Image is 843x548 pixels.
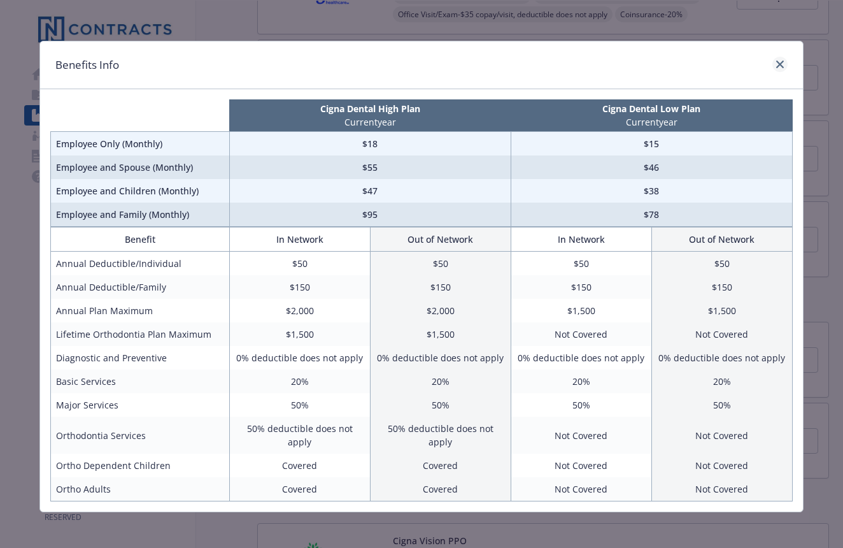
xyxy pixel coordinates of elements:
th: Benefit [51,227,230,252]
p: Cigna Dental Low Plan [513,102,790,115]
td: Basic Services [51,370,230,393]
td: Covered [370,454,511,477]
td: $1,500 [651,299,792,322]
td: $50 [229,252,370,276]
td: 20% [511,370,651,393]
td: Diagnostic and Preventive [51,346,230,370]
a: close [772,57,788,72]
td: $15 [511,132,792,156]
td: 0% deductible does not apply [651,346,792,370]
td: $38 [511,179,792,203]
td: Employee and Spouse (Monthly) [51,155,230,179]
td: Not Covered [651,454,792,477]
td: 50% deductible does not apply [370,417,511,454]
th: intentionally left blank [51,99,230,132]
td: $78 [511,203,792,227]
td: 50% [370,393,511,417]
td: $1,500 [229,322,370,346]
td: Employee Only (Monthly) [51,132,230,156]
td: Not Covered [511,322,651,346]
td: Not Covered [511,454,651,477]
td: Annual Deductible/Family [51,275,230,299]
th: Out of Network [370,227,511,252]
td: Not Covered [651,322,792,346]
td: $50 [511,252,651,276]
td: $150 [511,275,651,299]
td: $2,000 [229,299,370,322]
div: compare plan details [39,41,804,512]
td: $50 [370,252,511,276]
td: Not Covered [511,477,651,501]
td: Covered [370,477,511,501]
th: In Network [511,227,651,252]
td: Covered [229,477,370,501]
td: Ortho Dependent Children [51,454,230,477]
p: Current year [232,115,508,129]
td: Ortho Adults [51,477,230,501]
td: $1,500 [511,299,651,322]
td: Orthodontia Services [51,417,230,454]
td: Not Covered [651,417,792,454]
td: Employee and Family (Monthly) [51,203,230,227]
th: Out of Network [651,227,792,252]
td: $55 [229,155,511,179]
td: Not Covered [651,477,792,501]
td: Annual Plan Maximum [51,299,230,322]
td: $150 [229,275,370,299]
td: $150 [370,275,511,299]
td: $150 [651,275,792,299]
td: $2,000 [370,299,511,322]
td: 20% [651,370,792,393]
td: 20% [229,370,370,393]
td: Major Services [51,393,230,417]
td: 50% [229,393,370,417]
td: Covered [229,454,370,477]
p: Cigna Dental High Plan [232,102,508,115]
td: 0% deductible does not apply [229,346,370,370]
td: $1,500 [370,322,511,346]
td: 0% deductible does not apply [370,346,511,370]
p: Current year [513,115,790,129]
td: 0% deductible does not apply [511,346,651,370]
td: 50% deductible does not apply [229,417,370,454]
td: Not Covered [511,417,651,454]
td: 50% [651,393,792,417]
td: $95 [229,203,511,227]
td: $18 [229,132,511,156]
td: 50% [511,393,651,417]
td: Lifetime Orthodontia Plan Maximum [51,322,230,346]
td: $50 [651,252,792,276]
th: In Network [229,227,370,252]
td: 20% [370,370,511,393]
td: Employee and Children (Monthly) [51,179,230,203]
td: Annual Deductible/Individual [51,252,230,276]
h1: Benefits Info [55,57,119,73]
td: $47 [229,179,511,203]
td: $46 [511,155,792,179]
